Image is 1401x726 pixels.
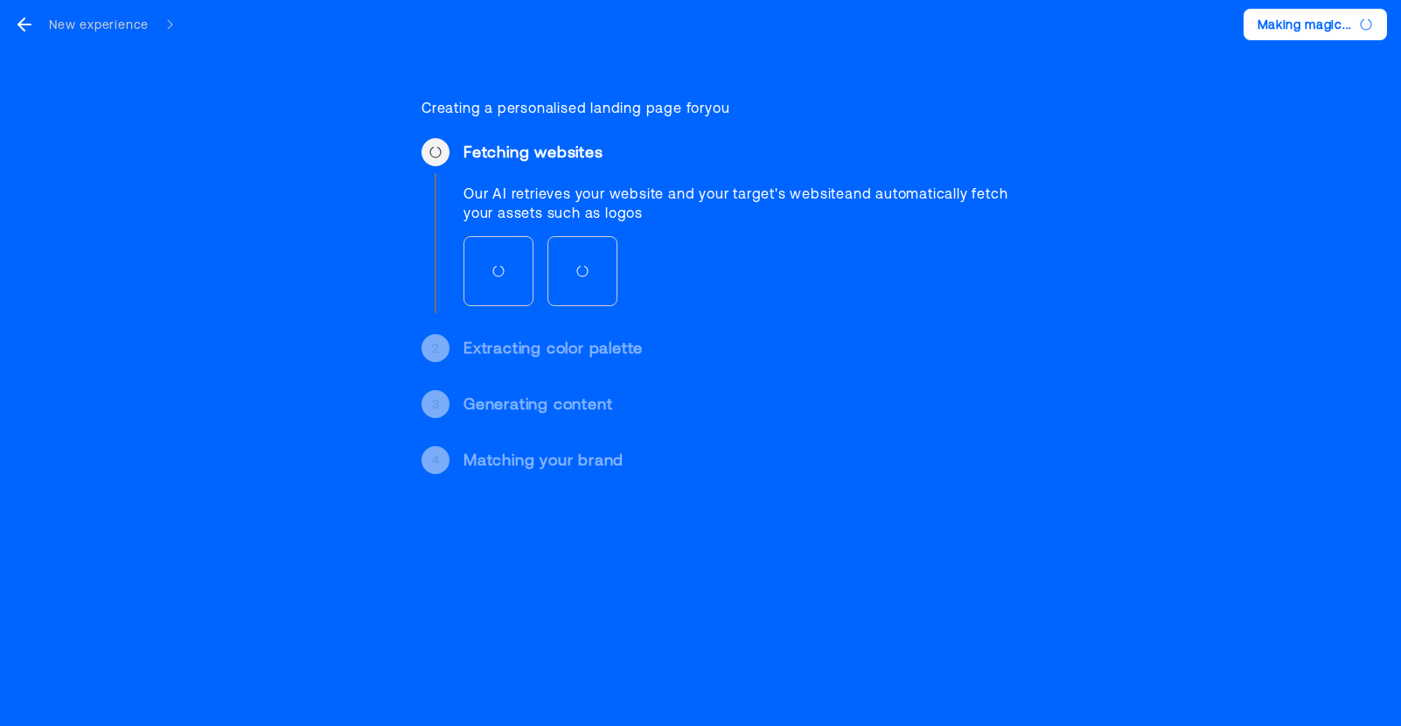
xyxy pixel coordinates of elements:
[1244,9,1388,40] button: Making magic...
[432,451,440,469] div: 4
[432,339,439,357] div: 2
[422,98,1028,117] div: Creating a personalised landing page for you
[49,16,149,33] div: New experience
[14,14,35,35] svg: go back
[464,394,1028,415] div: Generating content
[464,184,1028,222] div: Our AI retrieves your website and your target's website and automatically fetch your assets such ...
[464,142,1028,163] div: Fetching websites
[432,395,440,413] div: 3
[464,338,1028,359] div: Extracting color palette
[464,450,1028,471] div: Matching your brand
